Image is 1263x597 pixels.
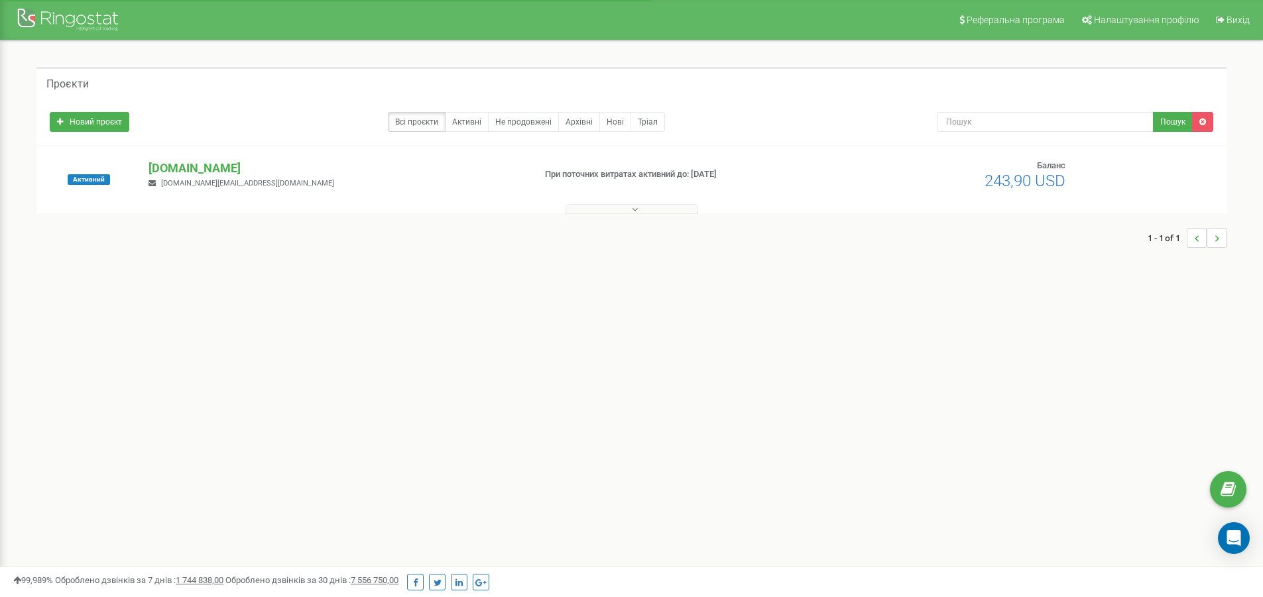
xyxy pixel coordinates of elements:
a: Не продовжені [488,112,559,132]
span: 243,90 USD [985,172,1065,190]
span: Оброблено дзвінків за 7 днів : [55,575,223,585]
u: 7 556 750,00 [351,575,398,585]
a: Активні [445,112,489,132]
div: Open Intercom Messenger [1218,522,1250,554]
span: Вихід [1227,15,1250,25]
span: Активний [68,174,110,185]
p: [DOMAIN_NAME] [149,160,523,177]
span: Реферальна програма [967,15,1065,25]
span: Налаштування профілю [1094,15,1199,25]
span: Баланс [1037,160,1065,170]
u: 1 744 838,00 [176,575,223,585]
span: Оброблено дзвінків за 30 днів : [225,575,398,585]
span: 1 - 1 of 1 [1148,228,1187,248]
input: Пошук [937,112,1154,132]
a: Новий проєкт [50,112,129,132]
p: При поточних витратах активний до: [DATE] [545,168,821,181]
a: Тріал [631,112,665,132]
button: Пошук [1153,112,1193,132]
nav: ... [1148,215,1227,261]
h5: Проєкти [46,78,89,90]
span: [DOMAIN_NAME][EMAIL_ADDRESS][DOMAIN_NAME] [161,179,334,188]
a: Всі проєкти [388,112,446,132]
a: Архівні [558,112,600,132]
span: 99,989% [13,575,53,585]
a: Нові [599,112,631,132]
